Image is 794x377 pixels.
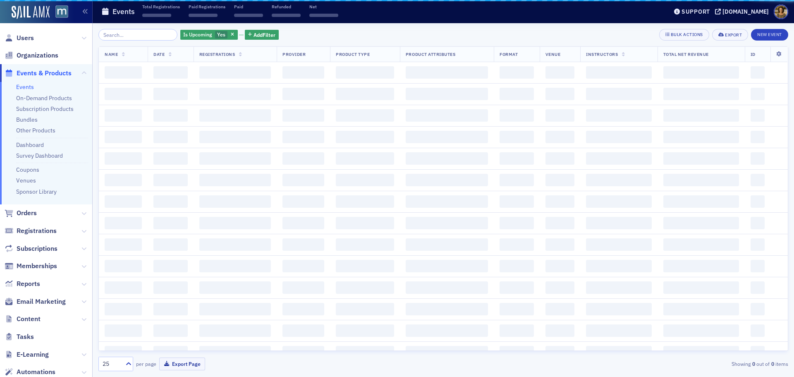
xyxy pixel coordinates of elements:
[105,152,142,165] span: ‌
[153,281,187,294] span: ‌
[5,34,34,43] a: Users
[500,260,533,272] span: ‌
[105,131,142,143] span: ‌
[545,195,575,208] span: ‌
[751,238,765,251] span: ‌
[663,109,739,122] span: ‌
[17,51,58,60] span: Organizations
[712,29,748,41] button: Export
[105,324,142,337] span: ‌
[309,4,338,10] p: Net
[500,303,533,315] span: ‌
[751,303,765,315] span: ‌
[17,332,34,341] span: Tasks
[105,346,142,358] span: ‌
[663,303,739,315] span: ‌
[406,109,488,122] span: ‌
[336,324,394,337] span: ‌
[663,324,739,337] span: ‌
[17,297,66,306] span: Email Marketing
[751,346,765,358] span: ‌
[722,8,769,15] div: [DOMAIN_NAME]
[136,360,156,367] label: per page
[17,244,57,253] span: Subscriptions
[282,303,324,315] span: ‌
[751,88,765,100] span: ‌
[50,5,68,19] a: View Homepage
[682,8,710,15] div: Support
[406,195,488,208] span: ‌
[153,174,187,186] span: ‌
[751,281,765,294] span: ‌
[282,109,324,122] span: ‌
[663,346,739,358] span: ‌
[282,152,324,165] span: ‌
[500,152,533,165] span: ‌
[282,260,324,272] span: ‌
[663,281,739,294] span: ‌
[663,131,739,143] span: ‌
[545,324,575,337] span: ‌
[282,174,324,186] span: ‌
[234,14,263,17] span: ‌
[545,51,561,57] span: Venue
[336,346,394,358] span: ‌
[336,174,394,186] span: ‌
[103,360,121,368] div: 25
[406,66,488,79] span: ‌
[586,260,651,272] span: ‌
[500,174,533,186] span: ‌
[153,51,165,57] span: Date
[545,346,575,358] span: ‌
[180,30,238,40] div: Yes
[5,209,37,218] a: Orders
[500,109,533,122] span: ‌
[17,279,40,288] span: Reports
[586,303,651,315] span: ‌
[105,174,142,186] span: ‌
[282,238,324,251] span: ‌
[751,174,765,186] span: ‌
[105,303,142,315] span: ‌
[105,281,142,294] span: ‌
[16,116,38,123] a: Bundles
[199,131,271,143] span: ‌
[199,195,271,208] span: ‌
[545,152,575,165] span: ‌
[500,66,533,79] span: ‌
[545,217,575,229] span: ‌
[309,14,338,17] span: ‌
[586,152,651,165] span: ‌
[663,260,739,272] span: ‌
[282,195,324,208] span: ‌
[659,29,709,41] button: Bulk Actions
[55,5,68,18] img: SailAMX
[16,83,34,91] a: Events
[545,174,575,186] span: ‌
[17,262,57,271] span: Memberships
[725,33,742,37] div: Export
[663,217,739,229] span: ‌
[5,69,72,78] a: Events & Products
[199,260,271,272] span: ‌
[142,4,180,10] p: Total Registrations
[153,109,187,122] span: ‌
[153,346,187,358] span: ‌
[17,69,72,78] span: Events & Products
[751,131,765,143] span: ‌
[5,262,57,271] a: Memberships
[586,324,651,337] span: ‌
[153,238,187,251] span: ‌
[663,66,739,79] span: ‌
[12,6,50,19] img: SailAMX
[98,29,177,41] input: Search…
[272,4,301,10] p: Refunded
[17,315,41,324] span: Content
[199,152,271,165] span: ‌
[545,281,575,294] span: ‌
[153,324,187,337] span: ‌
[17,350,49,359] span: E-Learning
[500,88,533,100] span: ‌
[272,14,301,17] span: ‌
